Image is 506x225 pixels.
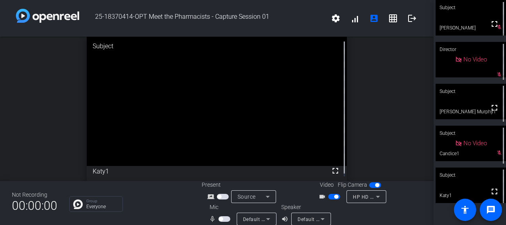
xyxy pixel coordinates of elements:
div: Speaker [281,203,329,211]
mat-icon: volume_up [281,214,291,224]
div: Present [202,181,281,189]
mat-icon: message [486,205,496,215]
mat-icon: accessibility [460,205,470,215]
mat-icon: videocam_outline [319,192,328,201]
span: 00:00:00 [12,196,57,215]
button: signal_cellular_alt [345,9,364,28]
span: 25-18370414-OPT Meet the Pharmacists - Capture Session 01 [79,9,326,28]
mat-icon: screen_share_outline [207,192,217,201]
span: Source [237,193,256,200]
div: Not Recording [12,191,57,199]
mat-icon: logout [407,14,417,23]
div: Subject [436,168,506,183]
div: Mic [202,203,281,211]
mat-icon: fullscreen [490,19,499,29]
mat-icon: mic_none [209,214,218,224]
div: Subject [436,84,506,99]
img: white-gradient.svg [16,9,79,23]
span: Default - Microphone Array (Intel® Smart Sound Technology for Digital Microphones) [243,216,440,222]
div: Subject [87,36,347,57]
p: Everyone [86,204,119,209]
mat-icon: fullscreen [490,187,499,196]
p: Group [86,199,119,203]
img: Chat Icon [73,199,83,209]
span: Video [320,181,334,189]
span: HP HD Camera (30c9:000f) [353,193,417,200]
span: Flip Camera [338,181,367,189]
mat-icon: account_box [369,14,379,23]
div: Subject [436,126,506,141]
mat-icon: fullscreen [331,166,340,176]
mat-icon: settings [331,14,341,23]
span: No Video [463,140,487,147]
span: Default - Speakers (Realtek(R) Audio) [298,216,383,222]
mat-icon: fullscreen [490,103,499,112]
mat-icon: grid_on [388,14,398,23]
span: No Video [463,56,487,63]
div: Director [436,42,506,57]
